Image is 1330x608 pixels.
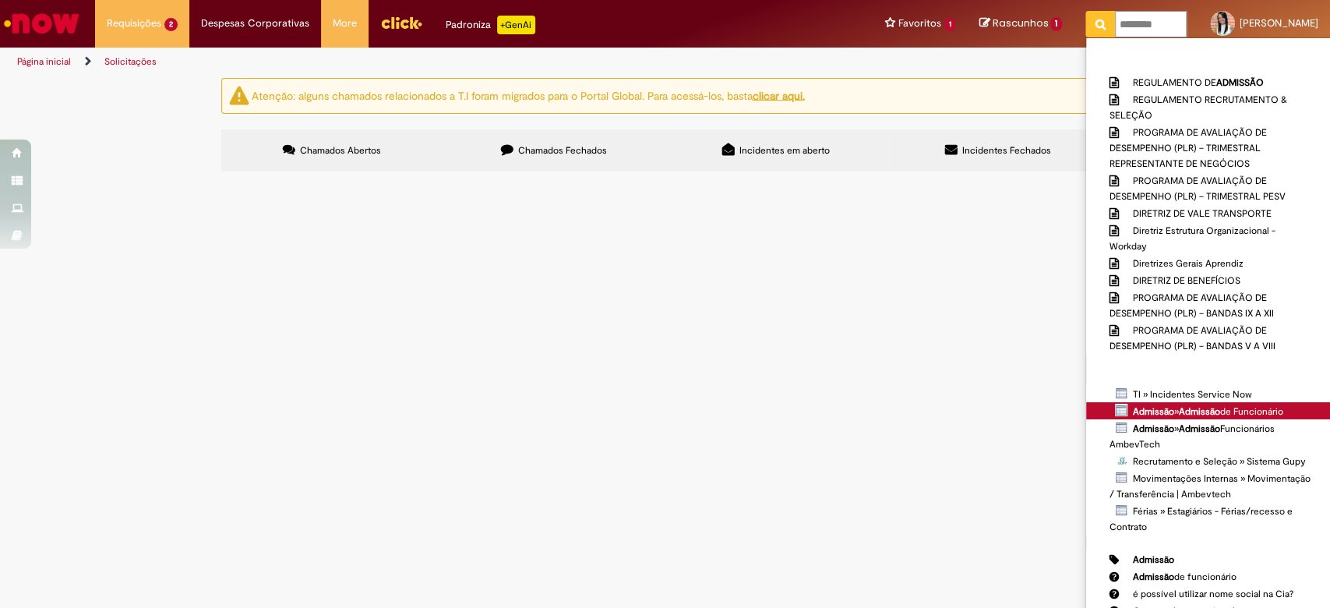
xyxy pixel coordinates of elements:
[1110,224,1275,253] span: Diretriz Estrutura Organizacional - Workday
[1088,370,1131,384] b: Catálogo
[1110,292,1274,320] span: PROGRAMA DE AVALIAÇÃO DE DESEMPENHO (PLR) – BANDAS IX A XII
[300,144,381,157] span: Chamados Abertos
[1110,175,1286,203] span: PROGRAMA DE AVALIAÇÃO DE DESEMPENHO (PLR) – TRIMESTRAL PESV
[1133,455,1306,468] span: Recrutamento e Seleção » Sistema Gupy
[1110,324,1275,352] span: PROGRAMA DE AVALIAÇÃO DE DESEMPENHO (PLR) – BANDAS V A VIII
[1133,571,1174,583] strong: Admissão
[1085,11,1116,37] button: Pesquisar
[962,144,1051,157] span: Incidentes Fechados
[1133,553,1174,566] strong: Admissão
[1050,17,1062,31] span: 1
[1088,536,1151,550] b: Comunidade
[107,16,161,31] span: Requisições
[1110,126,1267,170] span: PROGRAMA DE AVALIAÇÃO DE DESEMPENHO (PLR) – TRIMESTRAL REPRESENTANTE DE NEGÓCIOS
[518,144,607,157] span: Chamados Fechados
[1088,58,1122,72] b: Artigos
[739,144,830,157] span: Incidentes em aberto
[1133,274,1240,287] span: DIRETRIZ DE BENEFÍCIOS
[1133,405,1174,418] strong: Admissão
[1240,16,1318,30] span: [PERSON_NAME]
[2,8,82,39] img: ServiceNow
[1133,571,1237,583] span: de funcionário
[17,55,71,68] a: Página inicial
[1133,76,1264,89] span: REGULAMENTO DE
[446,16,535,34] div: Padroniza
[979,16,1062,31] a: Rascunhos
[1179,405,1220,418] strong: Admissão
[1133,207,1272,220] span: DIRETRIZ DE VALE TRANSPORTE
[1133,588,1293,600] span: é possível utilizar nome social na Cia?
[944,18,956,31] span: 1
[1110,94,1287,122] span: REGULAMENTO RECRUTAMENTO & SELEÇÃO
[201,16,309,31] span: Despesas Corporativas
[1110,422,1275,451] span: » Funcionários AmbevTech
[1133,405,1283,418] span: » de Funcionário
[12,48,875,76] ul: Trilhas de página
[333,16,357,31] span: More
[1088,43,1180,57] b: Reportar problema
[497,16,535,34] p: +GenAi
[1133,257,1244,270] span: Diretrizes Gerais Aprendiz
[1110,505,1293,533] span: Férias » Estagiários - Férias/recesso e Contrato
[1133,422,1174,435] strong: Admissão
[104,55,157,68] a: Solicitações
[992,16,1048,30] span: Rascunhos
[1216,76,1264,89] strong: ADMISSÃO
[1110,472,1311,500] span: Movimentações Internas » Movimentação / Transferência | Ambevtech
[164,18,178,31] span: 2
[252,88,805,102] ng-bind-html: Atenção: alguns chamados relacionados a T.I foram migrados para o Portal Global. Para acessá-los,...
[1179,422,1220,435] strong: Admissão
[898,16,941,31] span: Favoritos
[1133,388,1252,401] span: TI » Incidentes Service Now
[753,88,805,102] a: clicar aqui.
[380,11,422,34] img: click_logo_yellow_360x200.png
